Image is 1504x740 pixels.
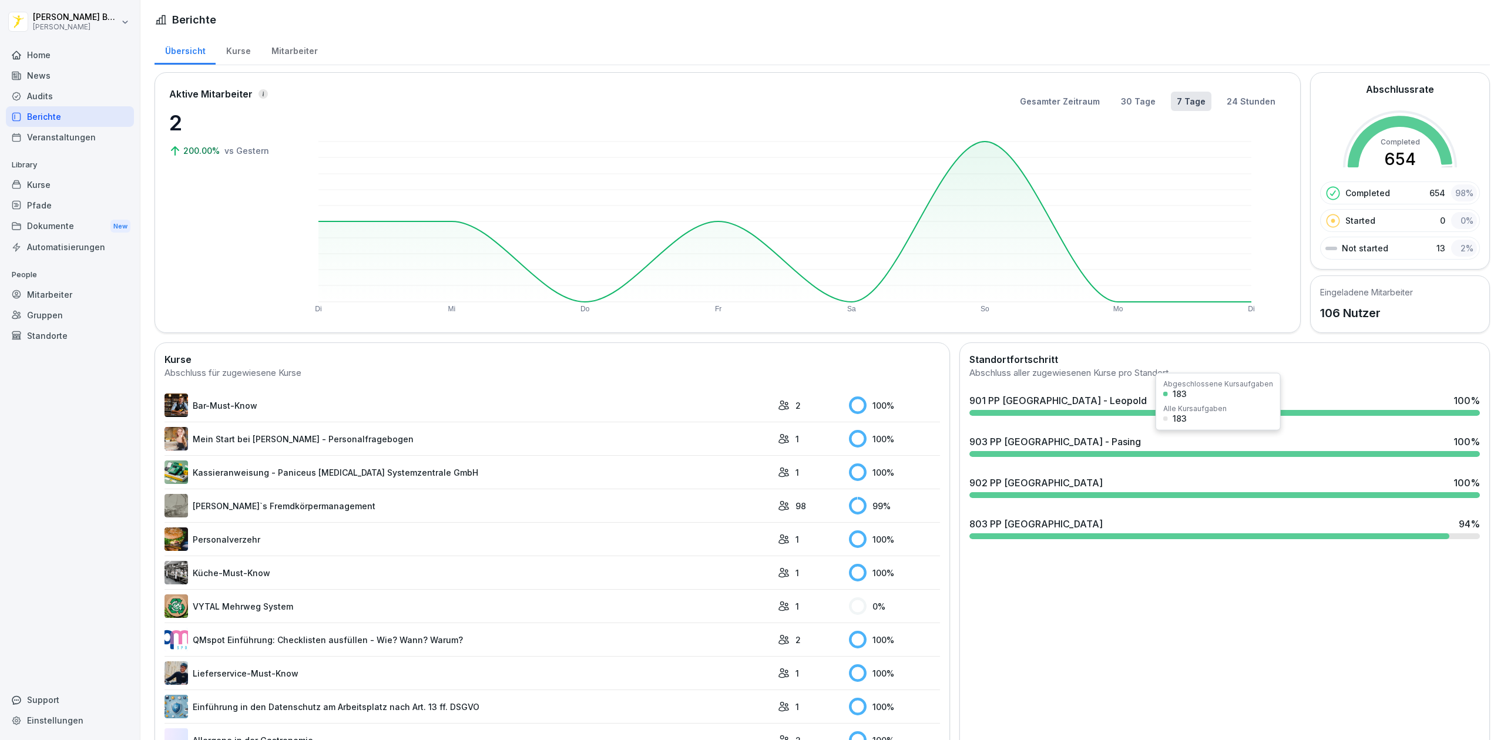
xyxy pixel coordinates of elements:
[169,107,287,139] p: 2
[1366,82,1434,96] h2: Abschlussrate
[164,661,188,685] img: hu6txd6pq7tal1w0hbosth6a.png
[448,305,455,313] text: Mi
[969,476,1103,490] div: 902 PP [GEOGRAPHIC_DATA]
[969,435,1141,449] div: 903 PP [GEOGRAPHIC_DATA] - Pasing
[164,527,772,551] a: Personalverzehr
[969,366,1480,380] div: Abschluss aller zugewiesenen Kurse pro Standort
[965,471,1485,503] a: 902 PP [GEOGRAPHIC_DATA]100%
[849,430,940,448] div: 100 %
[1163,405,1227,412] div: Alle Kursaufgaben
[164,628,188,651] img: rsy9vu330m0sw5op77geq2rv.png
[981,305,989,313] text: So
[715,305,721,313] text: Fr
[795,433,799,445] p: 1
[1342,242,1388,254] p: Not started
[164,393,772,417] a: Bar-Must-Know
[965,512,1485,544] a: 803 PP [GEOGRAPHIC_DATA]94%
[164,427,188,450] img: aaay8cu0h1hwaqqp9269xjan.png
[155,35,216,65] a: Übersicht
[216,35,261,65] a: Kurse
[6,237,134,257] a: Automatisierungen
[224,144,269,157] p: vs Gestern
[164,427,772,450] a: Mein Start bei [PERSON_NAME] - Personalfragebogen
[849,631,940,648] div: 100 %
[261,35,328,65] a: Mitarbeiter
[6,174,134,195] a: Kurse
[6,710,134,731] div: Einstellungen
[164,494,188,517] img: ltafy9a5l7o16y10mkzj65ij.png
[1173,415,1187,423] div: 183
[1453,476,1480,490] div: 100 %
[172,12,216,28] h1: Berichte
[1345,187,1390,199] p: Completed
[580,305,590,313] text: Do
[164,594,772,618] a: VYTAL Mehrweg System
[969,517,1103,531] div: 803 PP [GEOGRAPHIC_DATA]
[164,352,940,366] h2: Kurse
[795,634,801,646] p: 2
[795,500,806,512] p: 98
[1115,92,1161,111] button: 30 Tage
[6,284,134,305] div: Mitarbeiter
[6,45,134,65] a: Home
[1436,242,1445,254] p: 13
[965,389,1485,421] a: 901 PP [GEOGRAPHIC_DATA] - Leopold100%
[1248,305,1254,313] text: Di
[6,265,134,284] p: People
[6,305,134,325] a: Gruppen
[795,567,799,579] p: 1
[164,494,772,517] a: [PERSON_NAME]`s Fremdkörpermanagement
[164,695,188,718] img: x7xa5977llyo53hf30kzdyol.png
[164,561,772,584] a: Küche-Must-Know
[1320,304,1413,322] p: 106 Nutzer
[6,195,134,216] a: Pfade
[795,399,801,412] p: 2
[969,393,1147,408] div: 901 PP [GEOGRAPHIC_DATA] - Leopold
[1320,286,1413,298] h5: Eingeladene Mitarbeiter
[849,597,940,615] div: 0 %
[6,65,134,86] a: News
[1113,305,1123,313] text: Mo
[795,533,799,546] p: 1
[969,352,1480,366] h2: Standortfortschritt
[6,86,134,106] div: Audits
[795,466,799,479] p: 1
[1014,92,1106,111] button: Gesamter Zeitraum
[795,600,799,613] p: 1
[164,594,188,618] img: u8i1ib0ilql3mlm87z8b5j3m.png
[164,661,772,685] a: Lieferservice-Must-Know
[1453,393,1480,408] div: 100 %
[6,325,134,346] div: Standorte
[6,689,134,710] div: Support
[315,305,321,313] text: Di
[1453,435,1480,449] div: 100 %
[6,106,134,127] a: Berichte
[164,393,188,417] img: avw4yih0pjczq94wjribdn74.png
[1451,240,1477,257] div: 2 %
[6,127,134,147] a: Veranstaltungen
[169,87,253,101] p: Aktive Mitarbeiter
[1221,92,1281,111] button: 24 Stunden
[849,463,940,481] div: 100 %
[164,561,188,584] img: gxc2tnhhndim38heekucasph.png
[164,366,940,380] div: Abschluss für zugewiesene Kurse
[847,305,856,313] text: Sa
[1171,92,1211,111] button: 7 Tage
[1440,214,1445,227] p: 0
[164,460,772,484] a: Kassieranweisung - Paniceus [MEDICAL_DATA] Systemzentrale GmbH
[849,530,940,548] div: 100 %
[795,667,799,680] p: 1
[849,698,940,715] div: 100 %
[164,527,188,551] img: zd24spwykzjjw3u1wcd2ptki.png
[1163,381,1273,388] div: Abgeschlossene Kursaufgaben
